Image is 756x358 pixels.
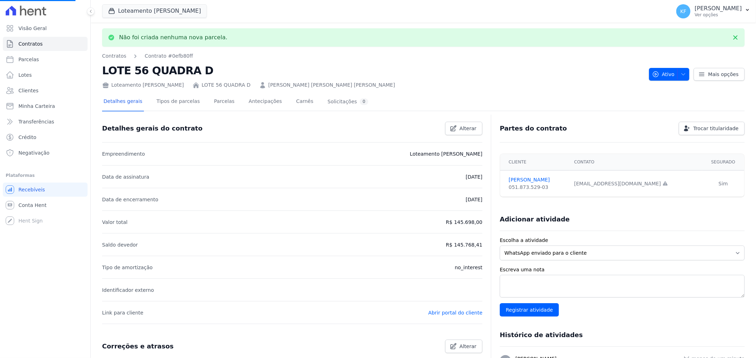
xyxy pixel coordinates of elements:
[695,12,742,18] p: Ver opções
[102,286,154,294] p: Identificador externo
[509,184,566,191] div: 051.873.529-03
[3,146,88,160] a: Negativação
[694,68,745,81] a: Mais opções
[3,21,88,35] a: Visão Geral
[445,340,483,353] a: Alterar
[3,198,88,212] a: Conta Hent
[18,87,38,94] span: Clientes
[445,122,483,135] a: Alterar
[18,118,54,125] span: Transferências
[702,154,744,171] th: Segurado
[18,149,50,156] span: Negativação
[102,4,207,18] button: Loteamento [PERSON_NAME]
[102,195,158,204] p: Data de encerramento
[649,68,690,81] button: Ativo
[102,52,126,60] a: Contratos
[102,52,193,60] nav: Breadcrumb
[500,303,559,317] input: Registrar atividade
[500,154,570,171] th: Cliente
[119,34,228,41] p: Não foi criada nenhuma nova parcela.
[3,99,88,113] a: Minha Carteira
[326,93,370,111] a: Solicitações0
[102,241,138,249] p: Saldo devedor
[145,52,193,60] a: Contrato #0efb80ff
[102,308,143,317] p: Link para cliente
[500,124,567,133] h3: Partes do contrato
[18,103,55,110] span: Minha Carteira
[446,241,482,249] p: R$ 145.768,41
[680,9,686,14] span: KF
[410,150,482,158] p: Loteamento [PERSON_NAME]
[500,237,745,244] label: Escolha a atividade
[3,183,88,197] a: Recebíveis
[509,176,566,184] a: [PERSON_NAME]
[102,263,153,272] p: Tipo de amortização
[102,124,202,133] h3: Detalhes gerais do contrato
[500,266,745,273] label: Escreva uma nota
[3,52,88,67] a: Parcelas
[466,195,482,204] p: [DATE]
[3,115,88,129] a: Transferências
[702,171,744,197] td: Sim
[327,98,368,105] div: Solicitações
[500,331,583,339] h3: Histórico de atividades
[446,218,482,226] p: R$ 145.698,00
[428,310,482,316] a: Abrir portal do cliente
[708,71,739,78] span: Mais opções
[102,93,144,111] a: Detalhes gerais
[18,56,39,63] span: Parcelas
[3,130,88,144] a: Crédito
[18,186,45,193] span: Recebíveis
[102,173,149,181] p: Data de assinatura
[500,215,570,224] h3: Adicionar atividade
[18,40,43,47] span: Contratos
[18,202,46,209] span: Conta Hent
[360,98,368,105] div: 0
[460,343,477,350] span: Alterar
[18,134,37,141] span: Crédito
[102,52,643,60] nav: Breadcrumb
[295,93,315,111] a: Carnês
[466,173,482,181] p: [DATE]
[671,1,756,21] button: KF [PERSON_NAME] Ver opções
[213,93,236,111] a: Parcelas
[18,71,32,79] span: Lotes
[6,171,85,180] div: Plataformas
[570,154,702,171] th: Contato
[3,68,88,82] a: Lotes
[3,37,88,51] a: Contratos
[102,342,174,351] h3: Correções e atrasos
[102,63,643,79] h2: LOTE 56 QUADRA D
[268,81,395,89] a: [PERSON_NAME] [PERSON_NAME] [PERSON_NAME]
[3,83,88,98] a: Clientes
[455,263,482,272] p: no_interest
[693,125,739,132] span: Trocar titularidade
[679,122,745,135] a: Trocar titularidade
[155,93,201,111] a: Tipos de parcelas
[102,218,128,226] p: Valor total
[202,81,251,89] a: LOTE 56 QUADRA D
[695,5,742,12] p: [PERSON_NAME]
[652,68,675,81] span: Ativo
[102,81,184,89] div: Loteamento [PERSON_NAME]
[18,25,47,32] span: Visão Geral
[247,93,284,111] a: Antecipações
[102,150,145,158] p: Empreendimento
[574,180,698,187] div: [EMAIL_ADDRESS][DOMAIN_NAME]
[460,125,477,132] span: Alterar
